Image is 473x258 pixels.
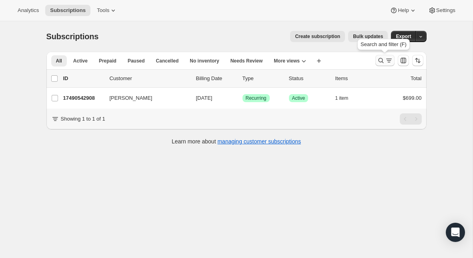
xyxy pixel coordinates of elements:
[18,7,39,14] span: Analytics
[412,55,423,66] button: Sort the results
[105,92,185,105] button: [PERSON_NAME]
[45,5,90,16] button: Subscriptions
[423,5,460,16] button: Settings
[110,94,152,102] span: [PERSON_NAME]
[400,113,422,125] nav: Pagination
[99,58,116,64] span: Prepaid
[73,58,88,64] span: Active
[110,75,190,83] p: Customer
[128,58,145,64] span: Paused
[375,55,395,66] button: Search and filter results
[398,7,409,14] span: Help
[292,95,305,101] span: Active
[156,58,179,64] span: Cancelled
[217,138,301,145] a: managing customer subscriptions
[230,58,263,64] span: Needs Review
[335,93,357,104] button: 1 item
[396,33,411,40] span: Export
[92,5,122,16] button: Tools
[190,58,219,64] span: No inventory
[61,115,105,123] p: Showing 1 to 1 of 1
[411,75,421,83] p: Total
[446,223,465,242] div: Open Intercom Messenger
[269,55,311,67] button: More views
[391,31,416,42] button: Export
[335,75,375,83] div: Items
[46,32,99,41] span: Subscriptions
[63,93,422,104] div: 17490542908[PERSON_NAME][DATE]SuccessRecurringSuccessActive1 item$699.00
[385,5,421,16] button: Help
[353,33,383,40] span: Bulk updates
[63,75,422,83] div: IDCustomerBilling DateTypeStatusItemsTotal
[313,55,325,67] button: Create new view
[63,75,103,83] p: ID
[50,7,86,14] span: Subscriptions
[56,58,62,64] span: All
[13,5,44,16] button: Analytics
[295,33,340,40] span: Create subscription
[196,75,236,83] p: Billing Date
[403,95,422,101] span: $699.00
[398,55,409,66] button: Customize table column order and visibility
[335,95,349,101] span: 1 item
[172,137,301,145] p: Learn more about
[243,75,283,83] div: Type
[348,31,388,42] button: Bulk updates
[290,31,345,42] button: Create subscription
[246,95,267,101] span: Recurring
[196,95,212,101] span: [DATE]
[274,58,300,64] span: More views
[97,7,109,14] span: Tools
[289,75,329,83] p: Status
[436,7,455,14] span: Settings
[63,94,103,102] p: 17490542908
